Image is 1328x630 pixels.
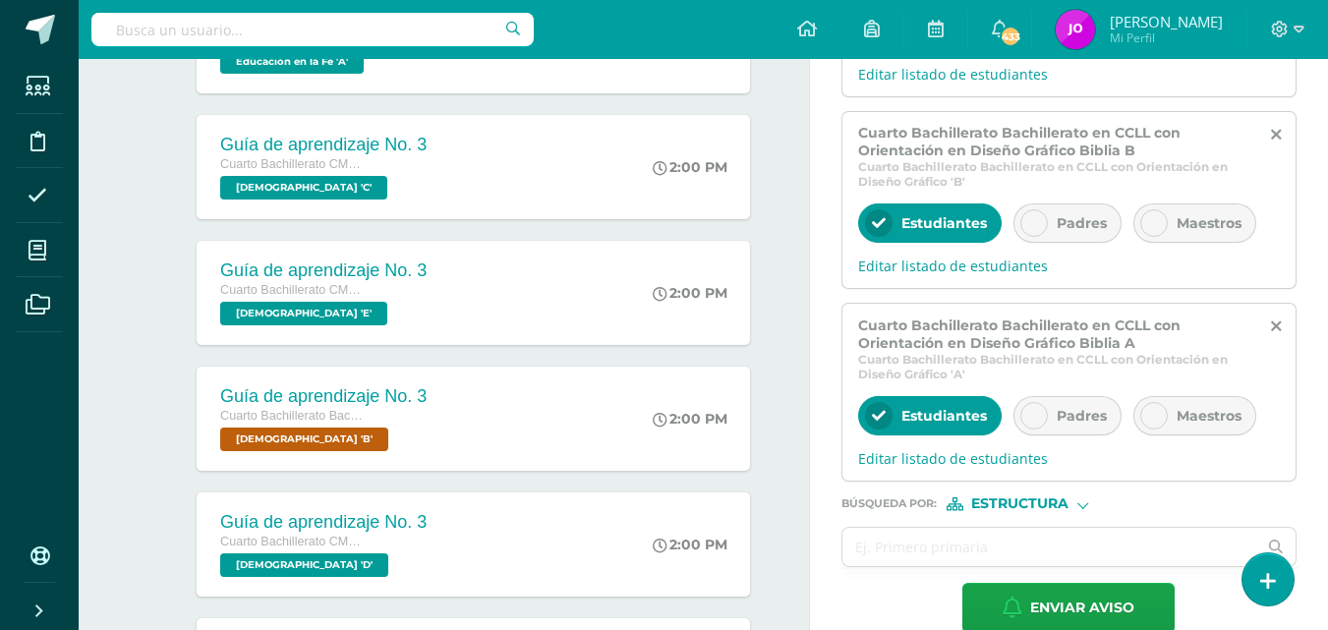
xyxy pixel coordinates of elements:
div: Guía de aprendizaje No. 3 [220,386,427,407]
span: Estudiantes [901,407,987,425]
div: 2:00 PM [653,158,727,176]
div: 2:00 PM [653,284,727,302]
span: Biblia 'E' [220,302,387,325]
span: Cuarto Bachillerato Bachillerato en CCLL con Orientación en Diseño Gráfico Biblia B [858,124,1254,159]
span: [PERSON_NAME] [1110,12,1223,31]
span: Cuarto Bachillerato CMP Bachillerato en CCLL con Orientación en Computación [220,157,368,171]
span: Cuarto Bachillerato Bachillerato en CCLL con Orientación en Diseño Gráfico [220,409,368,423]
span: Cuarto Bachillerato CMP Bachillerato en CCLL con Orientación en Computación [220,283,368,297]
span: Biblia 'B' [220,428,388,451]
input: Ej. Primero primaria [842,528,1257,566]
span: Editar listado de estudiantes [858,449,1280,468]
span: Cuarto Bachillerato CMP Bachillerato en CCLL con Orientación en Computación [220,535,368,548]
div: 2:00 PM [653,536,727,553]
div: 2:00 PM [653,410,727,428]
span: Editar listado de estudiantes [858,257,1280,275]
span: Biblia 'C' [220,176,387,200]
span: Estudiantes [901,214,987,232]
span: Biblia 'D' [220,553,388,577]
span: Búsqueda por : [841,498,937,509]
span: Editar listado de estudiantes [858,65,1280,84]
span: Cuarto Bachillerato Bachillerato en CCLL con Orientación en Diseño Gráfico 'A' [858,352,1259,381]
input: Busca un usuario... [91,13,534,46]
div: Guía de aprendizaje No. 3 [220,135,427,155]
span: Cuarto Bachillerato Bachillerato en CCLL con Orientación en Diseño Gráfico 'B' [858,159,1259,189]
div: Guía de aprendizaje No. 3 [220,260,427,281]
span: Padres [1057,214,1107,232]
div: Guía de aprendizaje No. 3 [220,512,427,533]
span: Maestros [1177,407,1241,425]
img: 348d307377bbb1ab8432acbc23fb6534.png [1056,10,1095,49]
span: 433 [1000,26,1021,47]
span: Padres [1057,407,1107,425]
div: [object Object] [947,497,1094,511]
span: Estructura [971,498,1068,509]
span: Maestros [1177,214,1241,232]
span: Mi Perfil [1110,29,1223,46]
span: Cuarto Bachillerato Bachillerato en CCLL con Orientación en Diseño Gráfico Biblia A [858,316,1254,352]
span: Educación en la Fe 'A' [220,50,364,74]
